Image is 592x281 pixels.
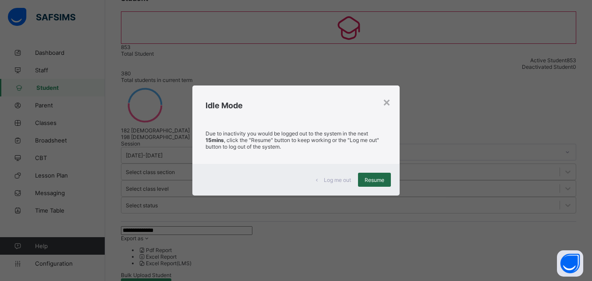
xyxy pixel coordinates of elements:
[206,130,386,150] p: Due to inactivity you would be logged out to the system in the next , click the "Resume" button t...
[557,250,583,277] button: Open asap
[206,101,386,110] h2: Idle Mode
[383,94,391,109] div: ×
[365,177,384,183] span: Resume
[324,177,351,183] span: Log me out
[206,137,224,143] strong: 15mins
